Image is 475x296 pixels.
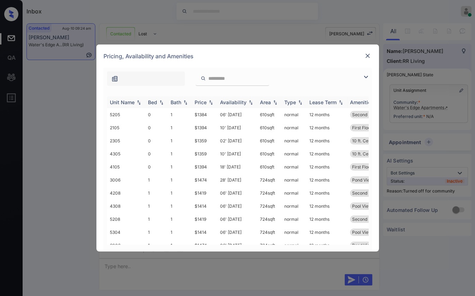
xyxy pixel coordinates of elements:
[257,239,281,252] td: 724 sqft
[148,99,157,105] div: Bed
[257,200,281,213] td: 724 sqft
[352,177,386,183] span: Pond View (Full...
[195,99,207,105] div: Price
[107,200,145,213] td: 4308
[107,239,145,252] td: 6006
[220,99,247,105] div: Availability
[168,187,192,200] td: 1
[192,213,217,226] td: $1419
[307,187,347,200] td: 12 months
[168,226,192,239] td: 1
[168,134,192,147] td: 1
[145,239,168,252] td: 1
[352,190,379,196] span: Second Floor
[168,200,192,213] td: 1
[145,134,168,147] td: 0
[192,187,217,200] td: $1419
[247,100,254,105] img: sorting
[168,239,192,252] td: 1
[281,200,307,213] td: normal
[307,213,347,226] td: 12 months
[145,160,168,173] td: 0
[107,213,145,226] td: 5208
[307,160,347,173] td: 12 months
[182,100,189,105] img: sorting
[217,173,257,187] td: 28' [DATE]
[217,226,257,239] td: 06' [DATE]
[297,100,304,105] img: sorting
[257,187,281,200] td: 724 sqft
[281,187,307,200] td: normal
[145,200,168,213] td: 1
[168,160,192,173] td: 1
[352,138,376,143] span: 10 ft. Ceiling
[217,239,257,252] td: 06' [DATE]
[145,108,168,121] td: 0
[168,121,192,134] td: 1
[257,173,281,187] td: 724 sqft
[192,160,217,173] td: $1394
[111,75,118,82] img: icon-zuma
[96,45,379,68] div: Pricing, Availability and Amenities
[135,100,142,105] img: sorting
[352,243,386,248] span: Pond View (Full...
[260,99,271,105] div: Area
[107,108,145,121] td: 5205
[307,239,347,252] td: 12 months
[352,217,379,222] span: Second Floor
[217,147,257,160] td: 10' [DATE]
[257,121,281,134] td: 610 sqft
[107,226,145,239] td: 5304
[217,160,257,173] td: 18' [DATE]
[350,99,374,105] div: Amenities
[281,173,307,187] td: normal
[107,134,145,147] td: 2305
[352,151,376,156] span: 10 ft. Ceiling
[257,160,281,173] td: 610 sqft
[217,213,257,226] td: 06' [DATE]
[168,108,192,121] td: 1
[158,100,165,105] img: sorting
[217,108,257,121] td: 06' [DATE]
[309,99,337,105] div: Lease Term
[168,213,192,226] td: 1
[168,173,192,187] td: 1
[337,100,344,105] img: sorting
[257,108,281,121] td: 610 sqft
[281,108,307,121] td: normal
[307,108,347,121] td: 12 months
[352,230,386,235] span: Pool View (Part...
[352,125,372,130] span: First Floor
[145,147,168,160] td: 0
[284,99,296,105] div: Type
[307,200,347,213] td: 12 months
[192,134,217,147] td: $1359
[281,213,307,226] td: normal
[145,213,168,226] td: 1
[192,108,217,121] td: $1384
[145,187,168,200] td: 1
[145,226,168,239] td: 1
[107,187,145,200] td: 4208
[217,200,257,213] td: 06' [DATE]
[257,226,281,239] td: 724 sqft
[217,187,257,200] td: 06' [DATE]
[362,73,370,81] img: icon-zuma
[281,239,307,252] td: normal
[107,160,145,173] td: 4105
[192,121,217,134] td: $1394
[307,147,347,160] td: 12 months
[217,134,257,147] td: 02' [DATE]
[192,173,217,187] td: $1474
[257,134,281,147] td: 610 sqft
[307,121,347,134] td: 12 months
[281,134,307,147] td: normal
[192,147,217,160] td: $1359
[307,173,347,187] td: 12 months
[192,226,217,239] td: $1414
[201,75,206,82] img: icon-zuma
[281,121,307,134] td: normal
[110,99,135,105] div: Unit Name
[364,52,371,59] img: close
[192,239,217,252] td: $1474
